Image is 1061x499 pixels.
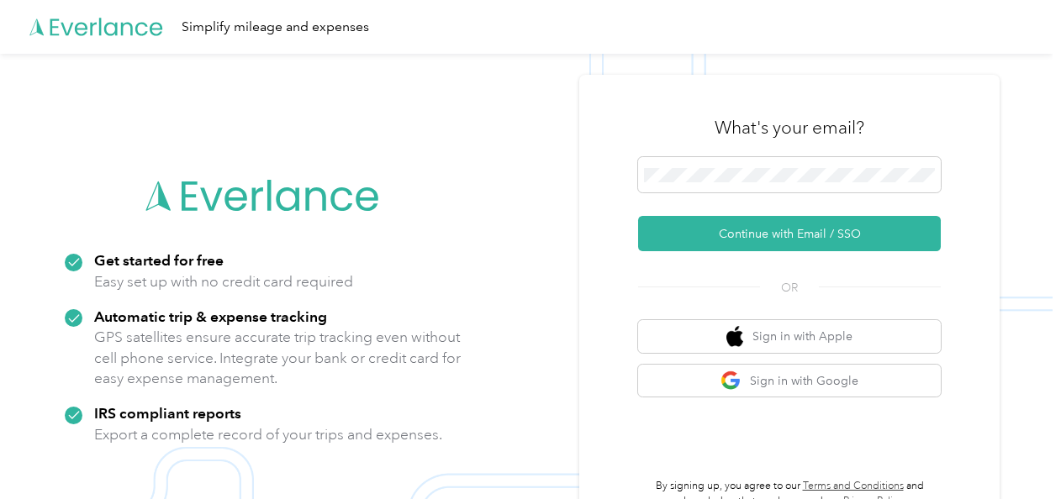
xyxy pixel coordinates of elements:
[803,480,904,492] a: Terms and Conditions
[638,320,941,353] button: apple logoSign in with Apple
[182,17,369,38] div: Simplify mileage and expenses
[715,116,864,139] h3: What's your email?
[94,307,327,325] strong: Automatic trip & expense tracking
[94,251,224,269] strong: Get started for free
[721,370,742,391] img: google logo
[726,326,743,347] img: apple logo
[760,279,819,297] span: OR
[94,327,462,389] p: GPS satellites ensure accurate trip tracking even without cell phone service. Integrate your bank...
[638,216,941,251] button: Continue with Email / SSO
[94,424,442,445] p: Export a complete record of your trips and expenses.
[94,404,241,422] strong: IRS compliant reports
[94,271,353,292] p: Easy set up with no credit card required
[638,365,941,397] button: google logoSign in with Google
